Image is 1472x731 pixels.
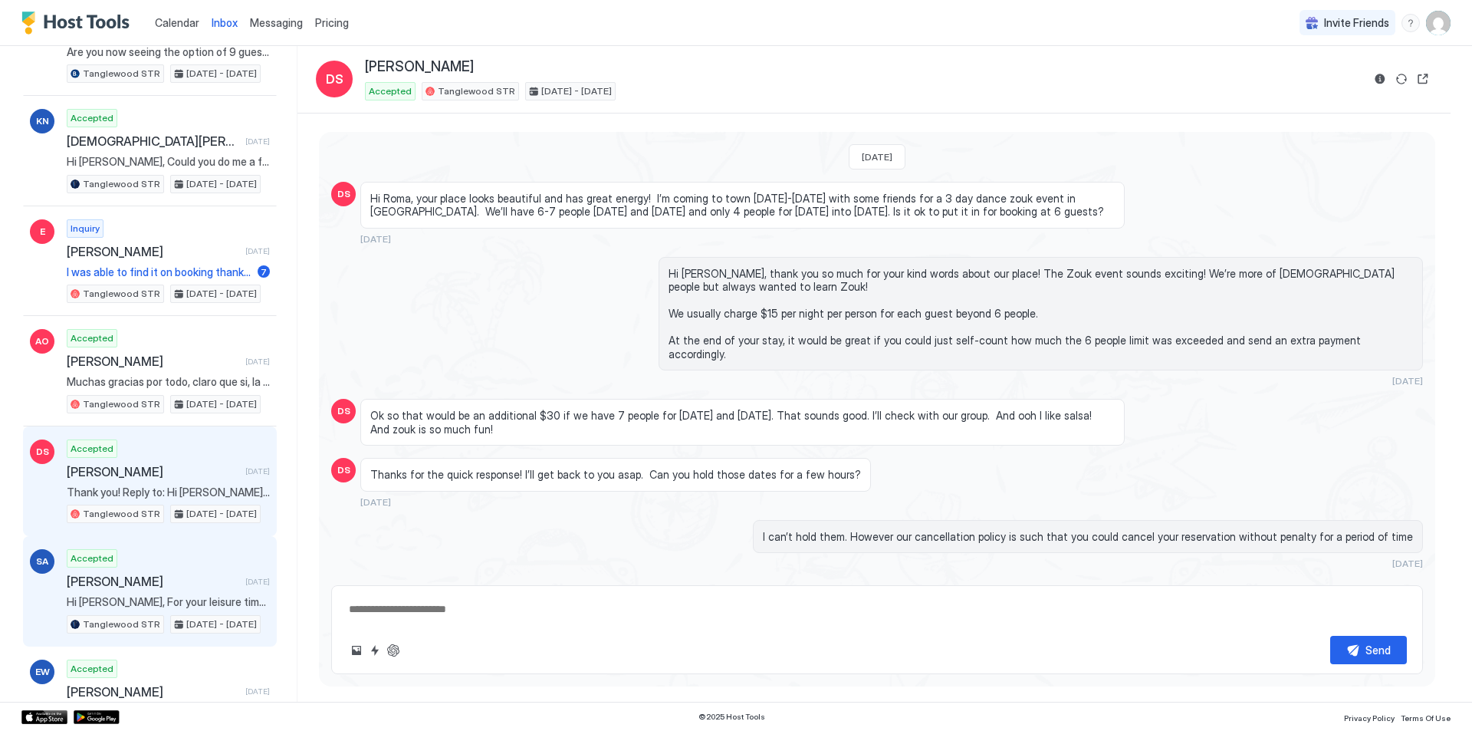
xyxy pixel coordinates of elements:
span: SA [36,555,48,568]
span: I can’t hold them. However our cancellation policy is such that you could cancel your reservation... [763,530,1413,544]
span: DS [337,463,350,477]
span: Terms Of Use [1401,713,1451,723]
span: Hi Roma, your place looks beautiful and has great energy! I’m coming to town [DATE]-[DATE] with s... [370,192,1115,219]
span: [DATE] - [DATE] [186,287,257,301]
button: Upload image [347,641,366,660]
span: Pricing [315,16,349,30]
span: Tanglewood STR [83,507,160,521]
a: Privacy Policy [1344,709,1395,725]
span: Inbox [212,16,238,29]
button: Sync reservation [1392,70,1411,88]
span: [DATE] [360,496,391,508]
a: Messaging [250,15,303,31]
span: 7 [261,266,267,278]
span: DS [326,70,343,88]
a: Terms Of Use [1401,709,1451,725]
span: KN [36,114,49,128]
span: Hi [PERSON_NAME], For your leisure time, I have collated some fun events going on nearby in [GEOG... [67,595,270,609]
span: Messaging [250,16,303,29]
a: Host Tools Logo [21,12,136,35]
a: Google Play Store [74,710,120,724]
span: [DATE] [862,151,892,163]
span: Tanglewood STR [83,397,160,411]
span: Accepted [369,84,412,98]
span: EW [35,665,50,679]
button: Send [1330,636,1407,664]
span: [PERSON_NAME] [67,464,239,479]
span: [DATE] - [DATE] [186,507,257,521]
span: Ok so that would be an additional $30 if we have 7 people for [DATE] and [DATE]. That sounds good... [370,409,1115,436]
span: I was able to find it on booking thank you [67,265,251,279]
button: Open reservation [1414,70,1432,88]
span: [DATE] [245,466,270,476]
span: Muchas gracias por todo, claro que si, la estadía sin [PERSON_NAME] fue de 5 estrellas, muchas gr... [67,375,270,389]
span: [DATE] [1392,558,1423,569]
span: [DATE] [245,687,270,696]
div: User profile [1426,11,1451,35]
span: Inquiry [71,222,100,235]
span: Hi [PERSON_NAME], Could you do me a favor? [DATE] morning is weekly trash collection day. Could I... [67,155,270,169]
button: Reservation information [1371,70,1389,88]
span: Tanglewood STR [83,617,160,631]
span: Thanks for the quick response! I’ll get back to you asap. Can you hold those dates for a few hours? [370,468,861,482]
span: Accepted [71,552,113,565]
span: Accepted [71,111,113,125]
span: [PERSON_NAME] [365,58,474,76]
span: [PERSON_NAME] [67,574,239,589]
span: Are you now seeing the option of 9 guests? [67,45,270,59]
span: Accepted [71,331,113,345]
a: Inbox [212,15,238,31]
span: Hi [PERSON_NAME], thank you so much for your kind words about our place! The Zouk event sounds ex... [669,267,1413,361]
span: Tanglewood STR [83,177,160,191]
span: [DATE] - [DATE] [186,617,257,631]
span: Tanglewood STR [83,287,160,301]
span: © 2025 Host Tools [698,712,765,722]
span: DS [36,445,49,459]
span: Privacy Policy [1344,713,1395,723]
span: Tanglewood STR [83,67,160,81]
a: Calendar [155,15,199,31]
span: [DATE] [1392,375,1423,387]
span: [DATE] - [DATE] [541,84,612,98]
span: E [40,225,45,239]
span: [DATE] [360,233,391,245]
span: [PERSON_NAME] [67,244,239,259]
span: [PERSON_NAME] [67,684,239,700]
span: [DATE] [245,357,270,367]
span: DS [337,187,350,201]
span: Invite Friends [1324,16,1389,30]
span: [DATE] [245,137,270,147]
span: AO [35,334,49,348]
iframe: Intercom live chat [15,679,52,716]
span: Accepted [71,442,113,456]
span: [DATE] [245,577,270,587]
span: [DATE] - [DATE] [186,177,257,191]
span: DS [337,404,350,418]
button: Quick reply [366,641,384,660]
span: Tanglewood STR [438,84,515,98]
span: Thank you! Reply to: Hi [PERSON_NAME], For your leisure time, I have colla... [67,486,270,499]
span: Calendar [155,16,199,29]
span: [DATE] - [DATE] [186,397,257,411]
button: ChatGPT Auto Reply [384,641,402,660]
span: [DEMOGRAPHIC_DATA][PERSON_NAME] [67,133,239,149]
span: Accepted [71,662,113,676]
span: [DATE] [245,246,270,256]
a: App Store [21,710,67,724]
span: [PERSON_NAME] [67,354,239,369]
div: Send [1365,642,1391,658]
div: menu [1401,14,1420,32]
span: [DATE] - [DATE] [186,67,257,81]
